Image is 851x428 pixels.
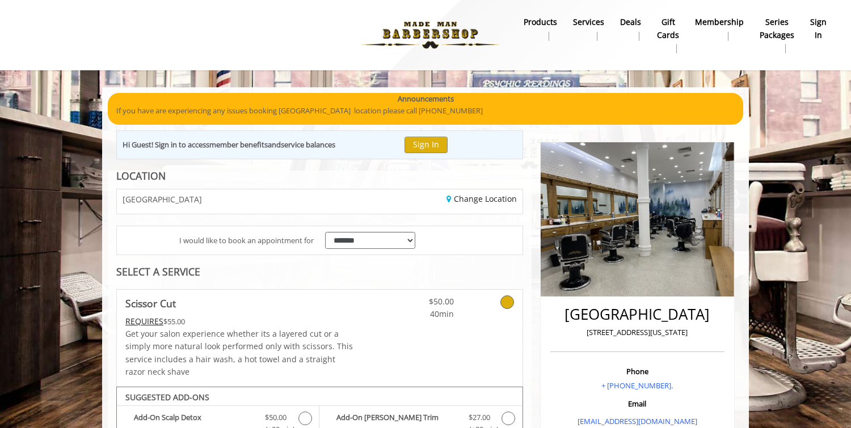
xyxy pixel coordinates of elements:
span: $27.00 [469,412,490,423]
span: $50.00 [265,412,287,423]
a: + [PHONE_NUMBER]. [601,380,673,391]
b: Announcements [398,93,454,105]
span: [GEOGRAPHIC_DATA] [123,195,202,204]
b: Scissor Cut [125,295,176,311]
span: This service needs some Advance to be paid before we block your appointment [125,316,163,327]
a: sign insign in [802,14,835,44]
a: ServicesServices [565,14,612,44]
img: Made Man Barbershop logo [352,4,508,66]
b: Membership [695,16,744,28]
p: If you have are experiencing any issues booking [GEOGRAPHIC_DATA] location please call [PHONE_NUM... [116,105,735,117]
b: service balances [281,139,335,150]
a: Gift cardsgift cards [649,14,687,56]
a: [EMAIL_ADDRESS][DOMAIN_NAME] [578,416,697,426]
div: SELECT A SERVICE [116,266,523,277]
a: Series packagesSeries packages [752,14,802,56]
b: sign in [810,16,827,41]
a: Change Location [446,193,517,204]
b: Services [573,16,604,28]
span: 40min [387,308,454,320]
button: Sign In [405,137,448,153]
b: Series packages [760,16,794,41]
a: DealsDeals [612,14,649,44]
div: Hi Guest! Sign in to access and [123,139,335,151]
span: I would like to book an appointment for [179,235,314,247]
b: member benefits [209,139,268,150]
b: Deals [620,16,641,28]
h3: Email [553,400,722,408]
p: [STREET_ADDRESS][US_STATE] [553,327,722,338]
a: Productsproducts [516,14,565,44]
b: SUGGESTED ADD-ONS [125,392,209,402]
a: MembershipMembership [687,14,752,44]
h3: Phone [553,367,722,375]
b: LOCATION [116,169,166,183]
h2: [GEOGRAPHIC_DATA] [553,306,722,323]
p: Get your salon experience whether its a layered cut or a simply more natural look performed only ... [125,328,353,379]
div: $55.00 [125,315,353,328]
b: products [524,16,557,28]
span: $50.00 [387,295,454,308]
b: gift cards [657,16,679,41]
